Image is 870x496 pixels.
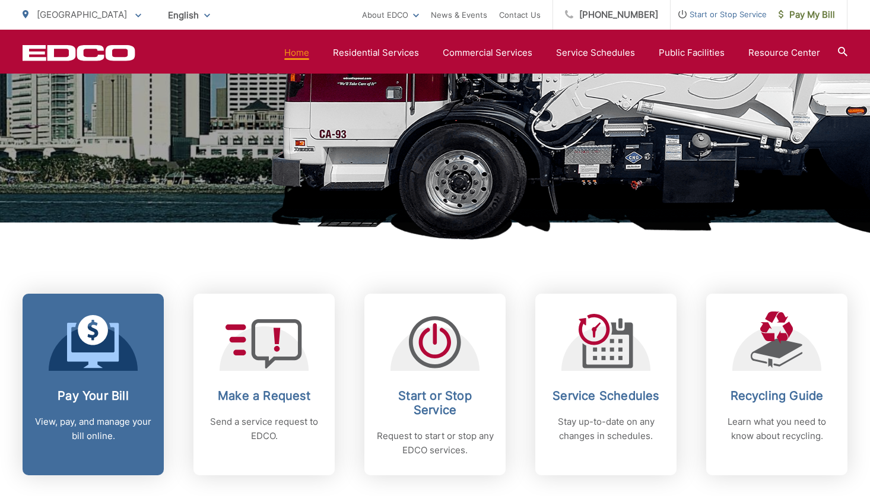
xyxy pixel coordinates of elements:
h2: Pay Your Bill [34,389,152,403]
span: Pay My Bill [779,8,835,22]
p: Request to start or stop any EDCO services. [376,429,494,457]
p: Send a service request to EDCO. [205,415,323,443]
a: Make a Request Send a service request to EDCO. [193,294,335,475]
h2: Make a Request [205,389,323,403]
p: View, pay, and manage your bill online. [34,415,152,443]
span: English [159,5,219,26]
a: Residential Services [333,46,419,60]
p: Stay up-to-date on any changes in schedules. [547,415,665,443]
h2: Start or Stop Service [376,389,494,417]
h2: Service Schedules [547,389,665,403]
a: Pay Your Bill View, pay, and manage your bill online. [23,294,164,475]
a: About EDCO [362,8,419,22]
a: Recycling Guide Learn what you need to know about recycling. [706,294,847,475]
a: Resource Center [748,46,820,60]
a: News & Events [431,8,487,22]
p: Learn what you need to know about recycling. [718,415,836,443]
a: Home [284,46,309,60]
a: Contact Us [499,8,541,22]
a: Public Facilities [659,46,725,60]
a: Commercial Services [443,46,532,60]
a: EDCD logo. Return to the homepage. [23,44,135,61]
a: Service Schedules Stay up-to-date on any changes in schedules. [535,294,677,475]
a: Service Schedules [556,46,635,60]
span: [GEOGRAPHIC_DATA] [37,9,127,20]
h2: Recycling Guide [718,389,836,403]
